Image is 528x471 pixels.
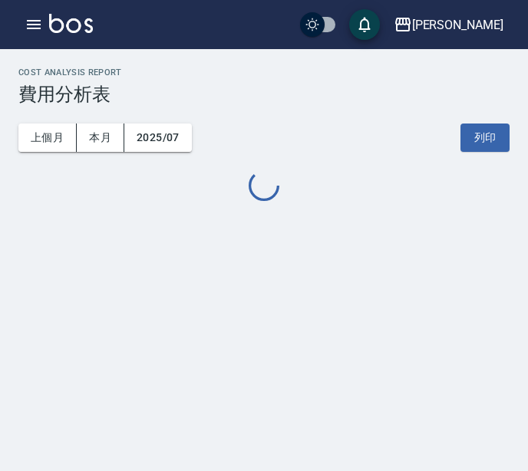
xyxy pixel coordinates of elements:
[412,15,503,35] div: [PERSON_NAME]
[77,124,124,152] button: 本月
[349,9,380,40] button: save
[124,124,192,152] button: 2025/07
[460,124,510,152] button: 列印
[18,68,510,77] h2: Cost analysis Report
[49,14,93,33] img: Logo
[18,124,77,152] button: 上個月
[18,84,510,105] h3: 費用分析表
[388,9,510,41] button: [PERSON_NAME]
